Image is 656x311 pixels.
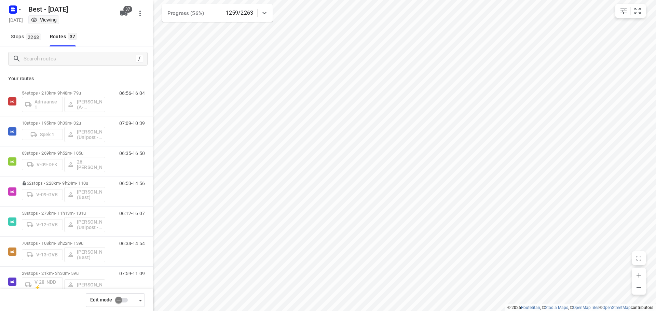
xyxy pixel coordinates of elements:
p: Your routes [8,75,145,82]
p: 63 stops • 269km • 9h52m • 105u [22,151,105,156]
span: Stops [11,32,43,41]
p: 06:53-14:56 [119,181,145,186]
p: 10 stops • 195km • 3h33m • 32u [22,121,105,126]
p: 07:09-10:39 [119,121,145,126]
span: 37 [68,33,77,40]
p: 1259/2263 [226,9,253,17]
p: 07:59-11:09 [119,271,145,276]
span: Edit mode [90,297,112,302]
div: Progress (56%)1259/2263 [162,4,273,22]
div: Routes [50,32,79,41]
div: Driver app settings [136,296,145,304]
span: 37 [123,6,132,13]
p: 06:56-16:04 [119,90,145,96]
a: OpenStreetMap [602,305,631,310]
span: Progress (56%) [167,10,204,16]
p: 58 stops • 273km • 11h13m • 131u [22,211,105,216]
a: Stadia Maps [545,305,568,310]
input: Search routes [24,54,136,64]
p: 06:12-16:07 [119,211,145,216]
a: OpenMapTiles [573,305,599,310]
div: / [136,55,143,62]
p: 70 stops • 108km • 8h22m • 139u [22,241,105,246]
p: 62 stops • 228km • 9h24m • 110u [22,181,105,186]
p: 06:34-14:54 [119,241,145,246]
li: © 2025 , © , © © contributors [507,305,653,310]
span: 2263 [26,33,41,40]
button: 37 [117,6,131,20]
p: 06:35-16:50 [119,151,145,156]
div: Viewing [31,16,57,23]
a: Routetitan [521,305,540,310]
div: small contained button group [615,4,646,18]
button: Fit zoom [631,4,644,18]
button: Map settings [617,4,630,18]
p: 54 stops • 213km • 9h48m • 79u [22,90,105,96]
p: 29 stops • 21km • 3h30m • 59u [22,271,105,276]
